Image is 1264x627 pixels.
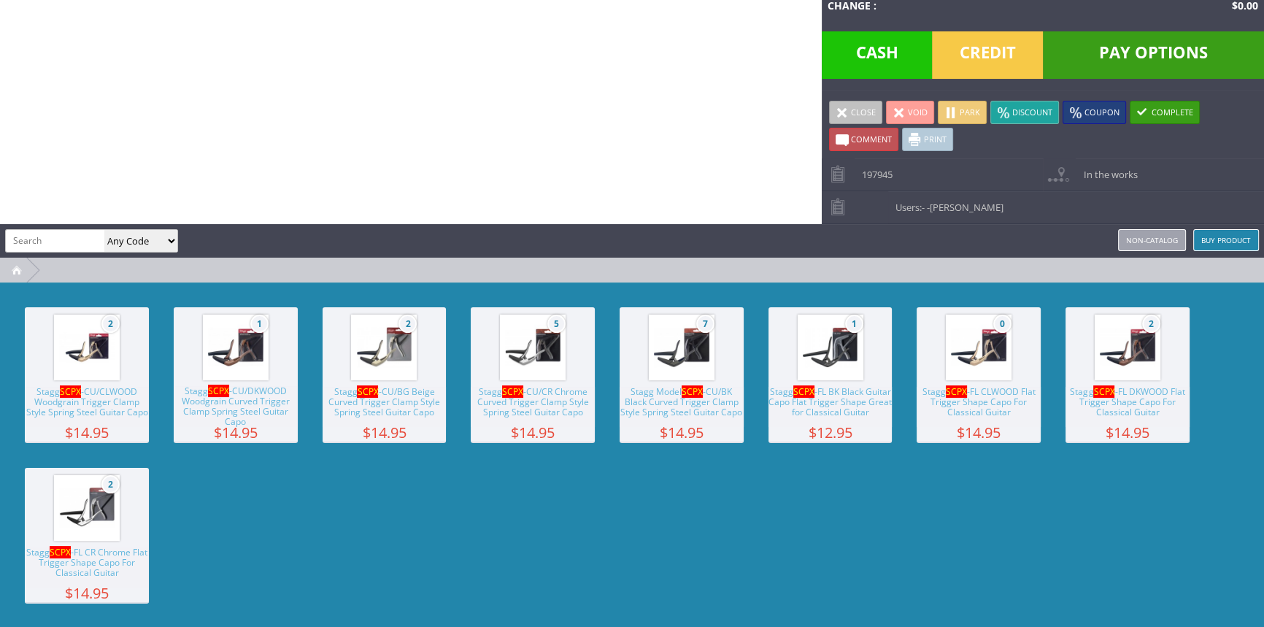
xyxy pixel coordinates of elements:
[101,315,120,333] span: 2
[50,546,71,558] span: SCPX
[888,191,1003,214] span: Users:
[922,201,925,214] span: -
[25,427,149,438] span: $14.95
[932,31,1043,79] span: Credit
[768,387,893,427] span: Stagg -FL BK Black Guitar Capo Flat Trigger Shape Great for Classical Guitar
[323,427,447,438] span: $14.95
[917,387,1041,427] span: Stagg -FL CLWOOD Flat Trigger Shape Capo For Classical Guitar
[1043,31,1264,79] span: Pay Options
[6,230,104,251] input: Search
[25,387,149,427] span: Stagg -CU/CLWOOD Woodgrain Trigger Clamp Style Spring Steel Guitar Capo
[902,128,953,151] a: Print
[174,386,298,427] span: Stagg -CU/DKWOOD Woodgrain Curved Trigger Clamp Spring Steel Guitar Capo
[620,387,744,427] span: Stagg Model -CU/BK Black Curved Trigger Clamp Style Spring Steel Guitar Capo
[250,315,269,333] span: 1
[620,427,744,438] span: $14.95
[60,385,81,398] span: SCPX
[1193,229,1259,251] a: Buy Product
[946,385,967,398] span: SCPX
[829,101,882,124] a: Close
[855,158,893,181] span: 197945
[208,385,229,397] span: SCPX
[1065,427,1190,438] span: $14.95
[1118,229,1186,251] a: Non-catalog
[1093,385,1114,398] span: SCPX
[851,134,892,145] span: Comment
[502,385,523,398] span: SCPX
[927,201,1003,214] span: -[PERSON_NAME]
[1142,315,1160,333] span: 2
[25,547,149,588] span: Stagg -FL CR Chrome Flat Trigger Shape Capo For Classical Guitar
[845,315,863,333] span: 1
[1130,101,1200,124] a: Complete
[993,315,1011,333] span: 0
[793,385,814,398] span: SCPX
[696,315,714,333] span: 7
[990,101,1059,124] a: Discount
[1065,387,1190,427] span: Stagg -FL DKWOOD Flat Trigger Shape Capo For Classical Guitar
[768,427,893,438] span: $12.95
[547,315,566,333] span: 5
[398,315,417,333] span: 2
[917,427,1041,438] span: $14.95
[1063,101,1126,124] a: Coupon
[25,588,149,599] span: $14.95
[471,387,595,427] span: Stagg -CU/CR Chrome Curved Trigger Clamp Style Spring Steel Guitar Capo
[938,101,987,124] a: Park
[174,427,298,438] span: $14.95
[822,31,933,79] span: Cash
[101,475,120,493] span: 2
[357,385,378,398] span: SCPX
[323,387,447,427] span: Stagg -CU/BG Beige Curved Trigger Clamp Style Spring Steel Guitar Capo
[886,101,934,124] a: Void
[1076,158,1137,181] span: In the works
[682,385,703,398] span: SCPX
[471,427,595,438] span: $14.95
